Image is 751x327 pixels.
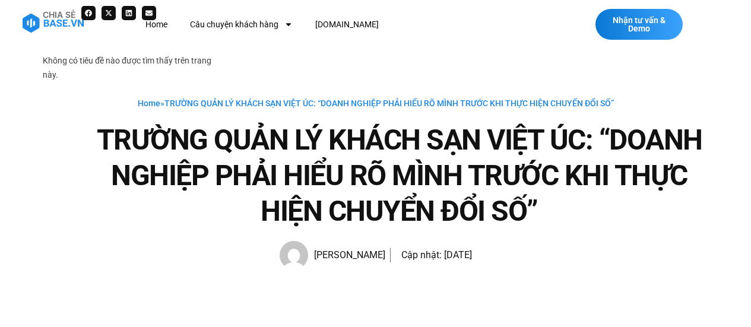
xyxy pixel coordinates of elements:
[401,249,442,261] span: Cập nhật:
[164,99,614,108] span: TRƯỜNG QUẢN LÝ KHÁCH SẠN VIỆT ÚC: “DOANH NGHIỆP PHẢI HIỂU RÕ MÌNH TRƯỚC KHI THỰC HIỆN CHUYỂN ĐỔI SỐ”
[444,249,472,261] time: [DATE]
[102,6,116,20] div: Share on x-twitter
[308,247,385,263] span: [PERSON_NAME]
[43,11,75,19] div: Chia sẻ
[137,14,535,36] nav: Menu
[43,53,219,82] div: Không có tiêu đề nào được tìm thấy trên trang này.
[280,241,385,269] a: Picture of Hạnh Hoàng [PERSON_NAME]
[607,16,671,33] span: Nhận tư vấn & Demo
[122,6,136,20] div: Share on linkedin
[138,99,614,108] span: »
[306,14,388,36] a: [DOMAIN_NAME]
[595,9,683,40] a: Nhận tư vấn & Demo
[280,241,308,269] img: Picture of Hạnh Hoàng
[81,6,96,20] div: Share on facebook
[138,99,160,108] a: Home
[142,6,156,20] div: Share on email
[91,122,708,229] h1: TRƯỜNG QUẢN LÝ KHÁCH SẠN VIỆT ÚC: “DOANH NGHIỆP PHẢI HIỂU RÕ MÌNH TRƯỚC KHI THỰC HIỆN CHUYỂN ĐỔI SỐ”
[181,14,302,36] a: Câu chuyện khách hàng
